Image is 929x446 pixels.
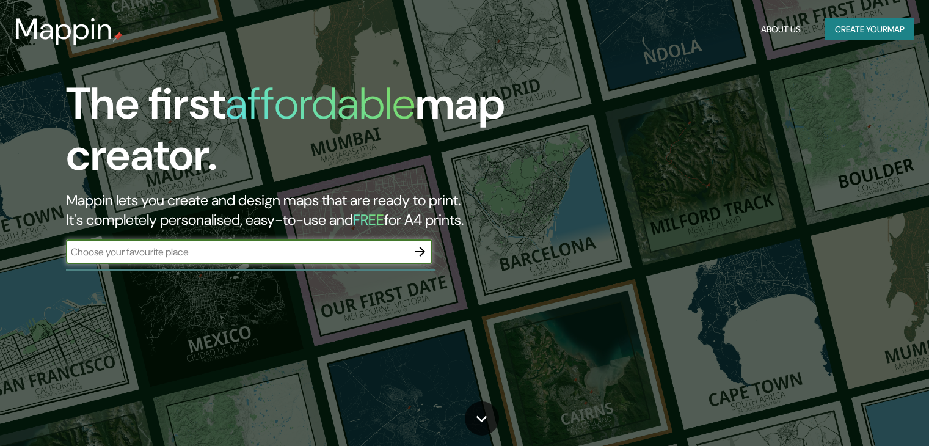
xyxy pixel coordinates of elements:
h5: FREE [353,210,384,229]
button: Create yourmap [825,18,914,41]
h1: The first map creator. [66,78,531,191]
img: mappin-pin [113,32,123,42]
button: About Us [756,18,806,41]
h3: Mappin [15,12,113,46]
h1: affordable [225,75,415,132]
input: Choose your favourite place [66,245,408,259]
h2: Mappin lets you create and design maps that are ready to print. It's completely personalised, eas... [66,191,531,230]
